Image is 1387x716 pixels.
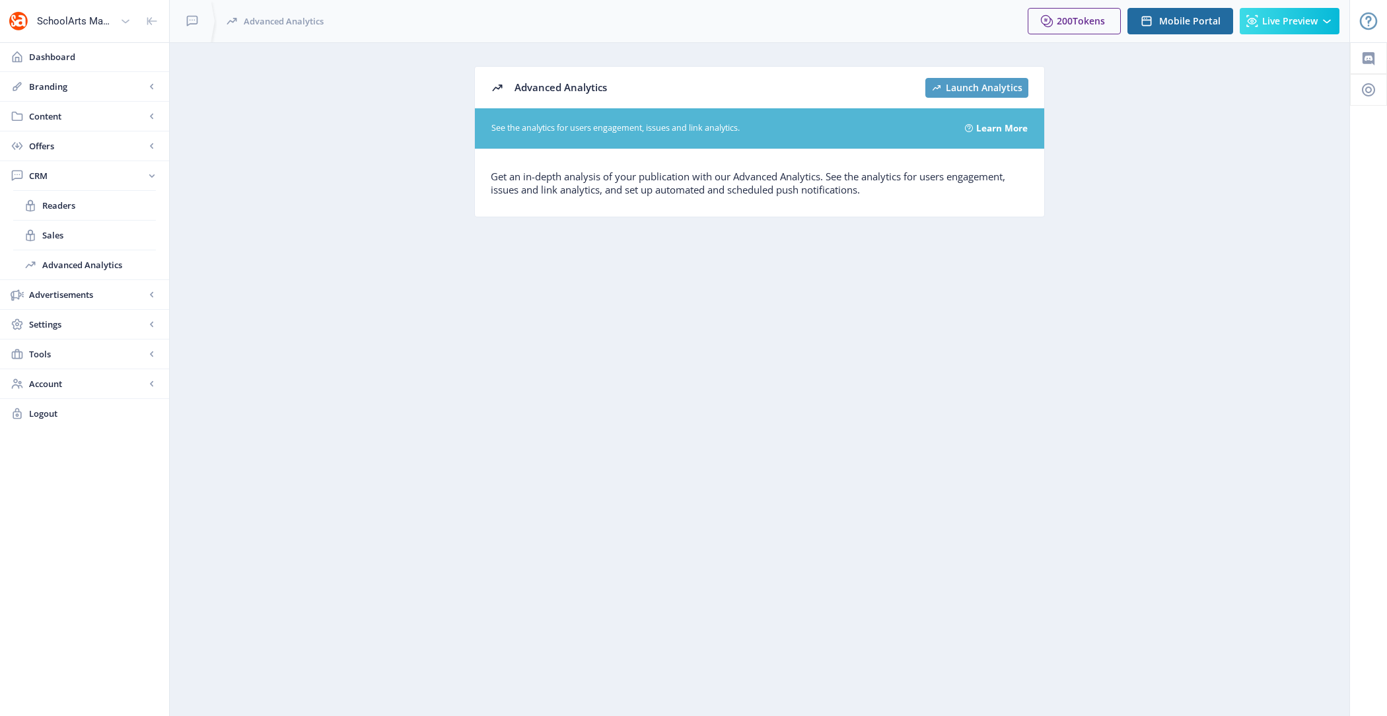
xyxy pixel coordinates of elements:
[1262,16,1318,26] span: Live Preview
[29,377,145,390] span: Account
[29,139,145,153] span: Offers
[42,229,156,242] span: Sales
[29,80,145,93] span: Branding
[13,250,156,279] a: Advanced Analytics
[1240,8,1339,34] button: Live Preview
[8,11,29,32] img: properties.app_icon.png
[1073,15,1105,27] span: Tokens
[29,50,159,63] span: Dashboard
[29,110,145,123] span: Content
[925,78,1028,98] button: Launch Analytics
[515,81,607,94] span: Advanced Analytics
[29,347,145,361] span: Tools
[42,199,156,212] span: Readers
[29,318,145,331] span: Settings
[29,288,145,301] span: Advertisements
[976,118,1028,139] a: Learn More
[1028,8,1121,34] button: 200Tokens
[491,170,1028,196] p: Get an in-depth analysis of your publication with our Advanced Analytics. See the analytics for u...
[491,122,949,135] span: See the analytics for users engagement, issues and link analytics.
[1127,8,1233,34] button: Mobile Portal
[244,15,324,28] span: Advanced Analytics
[1159,16,1221,26] span: Mobile Portal
[946,83,1022,93] span: Launch Analytics
[42,258,156,271] span: Advanced Analytics
[29,407,159,420] span: Logout
[13,191,156,220] a: Readers
[37,7,115,36] div: SchoolArts Magazine
[29,169,145,182] span: CRM
[13,221,156,250] a: Sales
